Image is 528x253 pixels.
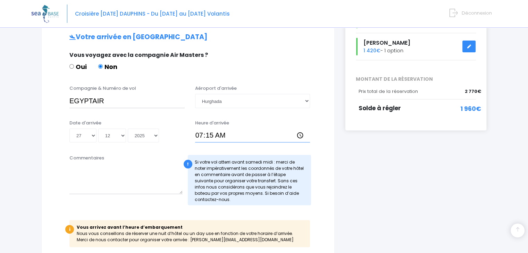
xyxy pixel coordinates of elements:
span: Vous voyagez avec la compagnie Air Masters ? [69,51,208,59]
span: Déconnexion [462,10,492,16]
label: Date d'arrivée [69,120,101,127]
input: Oui [69,64,74,69]
span: 2 770€ [465,88,481,95]
div: i [65,225,74,234]
span: MONTANT DE LA RÉSERVATION [351,76,481,83]
label: Aéroport d'arrivée [195,85,237,92]
span: Solde à régler [359,104,401,112]
h2: Votre arrivée en [GEOGRAPHIC_DATA] [56,33,320,41]
span: Prix total de la réservation [359,88,418,95]
label: Heure d'arrivée [195,120,229,127]
span: 1 960€ [460,104,481,113]
label: Non [98,62,117,71]
div: Si votre vol atterri avant samedi midi : merci de noter impérativement les coordonnés de votre hô... [188,155,311,205]
b: Vous arrivez avant l’heure d’embarquement [77,224,183,230]
input: Non [98,64,103,69]
span: 1 420€ [363,47,380,54]
div: Nous vous conseillons de réserver une nuit d’hôtel ou un day use en fonction de votre horaire d’a... [69,220,310,247]
span: [PERSON_NAME] [363,39,410,47]
div: ! [184,160,192,168]
label: Commentaires [69,155,104,162]
div: - 1 option [351,38,481,55]
label: Compagnie & Numéro de vol [69,85,136,92]
span: Croisière [DATE] DAUPHINS - Du [DATE] au [DATE] Volantis [75,10,230,17]
label: Oui [69,62,87,71]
